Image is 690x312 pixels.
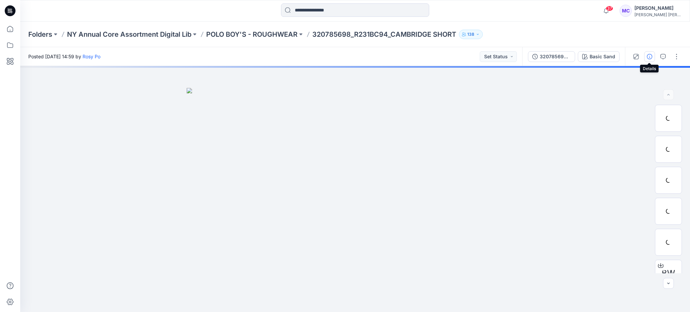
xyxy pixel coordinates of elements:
button: Basic Sand [578,51,620,62]
div: 320785698_R231BC94_CAMBRIDGE SHORT [540,53,571,60]
div: Basic Sand [590,53,615,60]
button: Details [644,51,655,62]
div: [PERSON_NAME] [PERSON_NAME] [634,12,682,17]
img: eyJhbGciOiJIUzI1NiIsImtpZCI6IjAiLCJzbHQiOiJzZXMiLCJ0eXAiOiJKV1QifQ.eyJkYXRhIjp7InR5cGUiOiJzdG9yYW... [187,88,524,312]
a: Folders [28,30,52,39]
p: 138 [467,31,474,38]
a: POLO BOY'S - ROUGHWEAR [206,30,297,39]
span: 37 [606,6,613,11]
p: 320785698_R231BC94_CAMBRIDGE SHORT [312,30,456,39]
a: Rosy Po [83,54,100,59]
button: 320785698_R231BC94_CAMBRIDGE SHORT [528,51,575,62]
a: NY Annual Core Assortment Digital Lib [67,30,191,39]
span: Posted [DATE] 14:59 by [28,53,100,60]
div: [PERSON_NAME] [634,4,682,12]
span: BW [662,267,675,279]
button: 138 [459,30,483,39]
div: MC [620,5,632,17]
